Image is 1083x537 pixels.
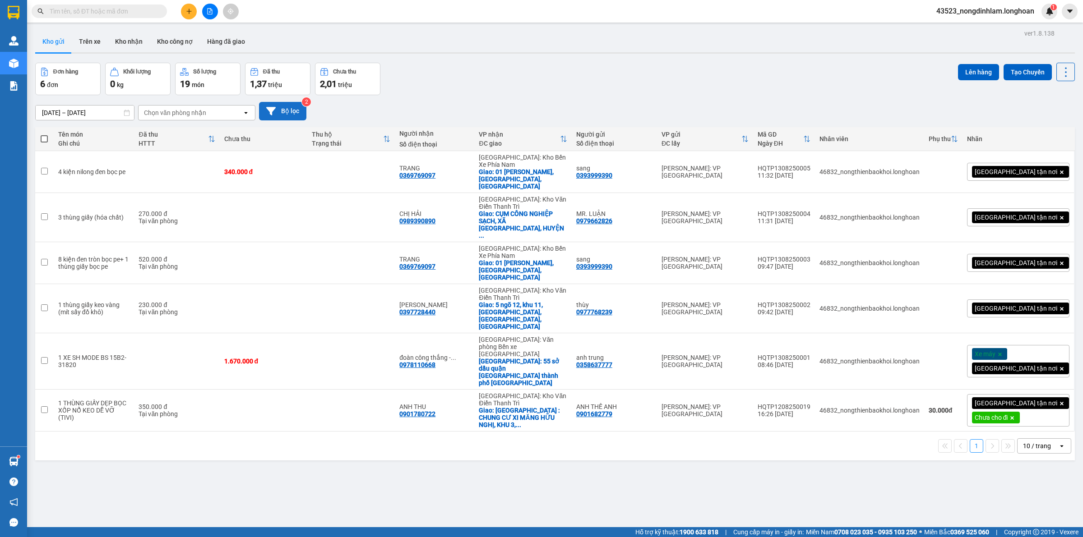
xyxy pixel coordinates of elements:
[806,527,917,537] span: Miền Nam
[662,301,749,316] div: [PERSON_NAME]: VP [GEOGRAPHIC_DATA]
[181,4,197,19] button: plus
[662,354,749,368] div: [PERSON_NAME]: VP [GEOGRAPHIC_DATA]
[123,69,151,75] div: Khối lượng
[576,210,653,217] div: MR. LUẬN
[479,392,567,407] div: [GEOGRAPHIC_DATA]: Kho Văn Điển Thanh Trì
[47,81,58,88] span: đơn
[50,6,156,16] input: Tìm tên, số ĐT hoặc mã đơn
[924,527,989,537] span: Miền Bắc
[479,196,567,210] div: [GEOGRAPHIC_DATA]: Kho Văn Điển Thanh Trì
[399,165,470,172] div: TRANG
[224,358,303,365] div: 1.670.000 đ
[139,308,215,316] div: Tại văn phòng
[975,168,1057,176] span: [GEOGRAPHIC_DATA] tận nơi
[576,172,612,179] div: 0393999390
[399,301,470,308] div: phạm thị mạnh
[819,305,920,312] div: 46832_nongthienbaokhoi.longhoan
[758,403,810,410] div: HQTP1208250019
[662,140,741,147] div: ĐC lấy
[399,141,470,148] div: Số điện thoại
[975,259,1057,267] span: [GEOGRAPHIC_DATA] tận nơi
[975,364,1057,372] span: [GEOGRAPHIC_DATA] tận nơi
[479,140,560,147] div: ĐC giao
[758,410,810,418] div: 16:26 [DATE]
[193,69,216,75] div: Số lượng
[263,69,280,75] div: Đã thu
[307,127,395,151] th: Toggle SortBy
[9,36,19,46] img: warehouse-icon
[576,308,612,316] div: 0977768239
[479,358,567,386] div: Giao: 55 sở dầu quận hồng bàng thành phố hải phòng
[207,8,213,14] span: file-add
[819,358,920,365] div: 46832_nongthienbaokhoi.longhoan
[139,301,215,308] div: 230.000 đ
[758,165,810,172] div: HQTP1308250005
[227,8,234,14] span: aim
[72,31,108,52] button: Trên xe
[819,407,920,414] div: 46832_nongthienbaokhoi.longhoan
[1023,441,1051,450] div: 10 / trang
[35,31,72,52] button: Kho gửi
[758,210,810,217] div: HQTP1308250004
[312,140,383,147] div: Trạng thái
[224,135,303,142] div: Chưa thu
[58,256,130,270] div: 8 kiện đen tròn bọc pe+ 1 thùng giấy bọc pe
[662,403,749,418] div: [PERSON_NAME]: VP [GEOGRAPHIC_DATA]
[117,81,124,88] span: kg
[662,256,749,270] div: [PERSON_NAME]: VP [GEOGRAPHIC_DATA]
[268,81,282,88] span: triệu
[950,528,989,536] strong: 0369 525 060
[315,63,380,95] button: Chưa thu2,01 triệu
[975,350,995,358] span: Xe máy
[516,421,521,428] span: ...
[139,140,208,147] div: HTTT
[576,354,653,361] div: anh trung
[924,127,963,151] th: Toggle SortBy
[479,287,567,301] div: [GEOGRAPHIC_DATA]: Kho Văn Điển Thanh Trì
[479,259,567,281] div: Giao: 01 TRẦN HƯNG ĐẠO, LỘC THỌ, NHA TRANG
[312,131,383,138] div: Thu hộ
[662,165,749,179] div: [PERSON_NAME]: VP [GEOGRAPHIC_DATA]
[451,354,456,361] span: ...
[139,263,215,270] div: Tại văn phòng
[144,108,206,117] div: Chọn văn phòng nhận
[110,78,115,89] span: 0
[758,131,803,138] div: Mã GD
[662,210,749,225] div: [PERSON_NAME]: VP [GEOGRAPHIC_DATA]
[399,403,470,410] div: ANH THU
[967,135,1069,142] div: Nhãn
[58,354,130,368] div: 1 XE SH MODE BS 15B2-31820
[758,140,803,147] div: Ngày ĐH
[474,127,571,151] th: Toggle SortBy
[1033,529,1039,535] span: copyright
[35,63,101,95] button: Đơn hàng6đơn
[758,361,810,368] div: 08:46 [DATE]
[576,256,653,263] div: sang
[970,439,983,453] button: 1
[139,256,215,263] div: 520.000 đ
[834,528,917,536] strong: 0708 023 035 - 0935 103 250
[9,457,19,466] img: warehouse-icon
[105,63,171,95] button: Khối lượng0kg
[819,214,920,221] div: 46832_nongthienbaokhoi.longhoan
[662,131,741,138] div: VP gửi
[58,301,130,316] div: 1 thùng giấy keo vàng (mít sấy đồ khô)
[250,78,267,89] span: 1,37
[150,31,200,52] button: Kho công nợ
[1004,64,1052,80] button: Tạo Chuyến
[399,217,435,225] div: 0989390890
[139,403,215,410] div: 350.000 đ
[929,135,951,142] div: Phụ thu
[576,165,653,172] div: sang
[479,245,567,259] div: [GEOGRAPHIC_DATA]: Kho Bến Xe Phía Nam
[479,232,484,239] span: ...
[399,256,470,263] div: TRANG
[180,78,190,89] span: 19
[576,410,612,418] div: 0901682779
[479,407,567,428] div: Giao: PHÚ THỌ : CHUNG CƯ XI MĂNG HỮU NGHỊ, KHU 3, VÂN PHÚ, TP VIỆT TRÌ, PHÚ THỌ
[53,69,78,75] div: Đơn hàng
[576,140,653,147] div: Số điện thoại
[819,259,920,266] div: 46832_nongthienbaokhoi.longhoan
[576,217,612,225] div: 0979662826
[758,301,810,308] div: HQTP1308250002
